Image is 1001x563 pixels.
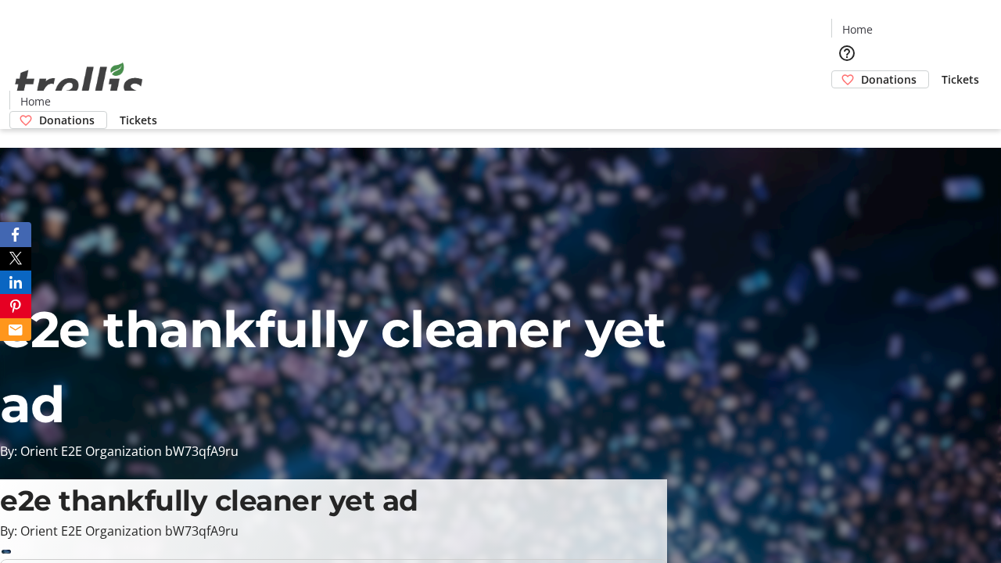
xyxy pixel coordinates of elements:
img: Orient E2E Organization bW73qfA9ru's Logo [9,45,149,124]
a: Home [832,21,882,38]
span: Tickets [120,112,157,128]
a: Tickets [929,71,992,88]
span: Tickets [942,71,979,88]
a: Home [10,93,60,109]
button: Help [831,38,863,69]
span: Home [20,93,51,109]
span: Donations [861,71,917,88]
span: Home [842,21,873,38]
button: Cart [831,88,863,120]
a: Tickets [107,112,170,128]
a: Donations [9,111,107,129]
span: Donations [39,112,95,128]
a: Donations [831,70,929,88]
